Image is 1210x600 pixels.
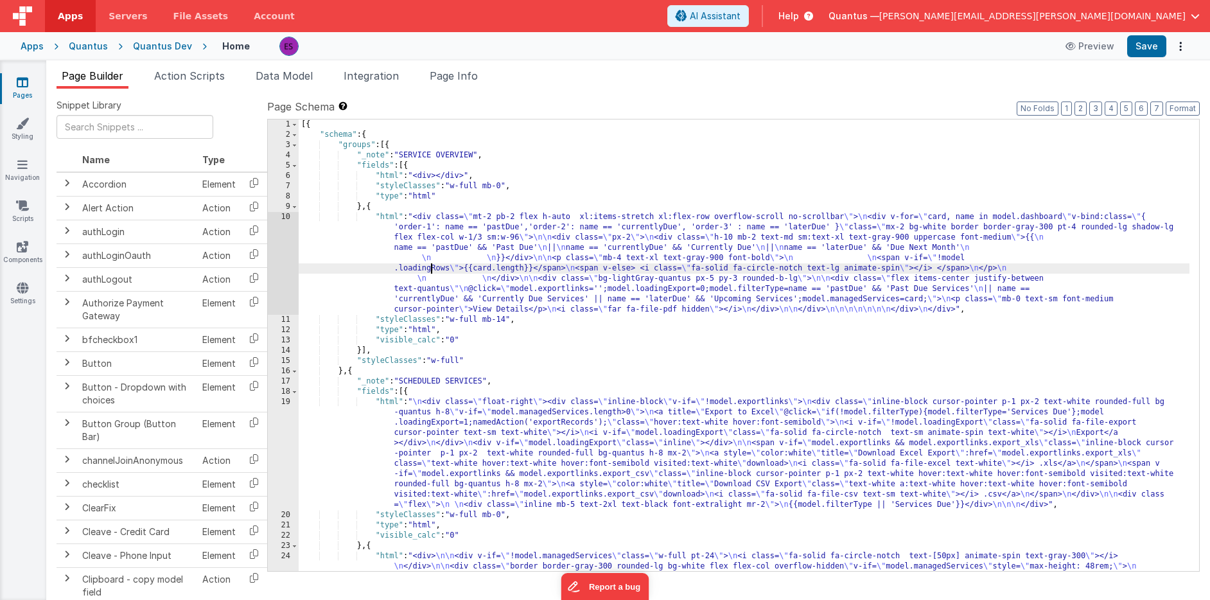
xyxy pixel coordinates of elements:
[268,335,299,346] div: 13
[829,10,1200,22] button: Quantus — [PERSON_NAME][EMAIL_ADDRESS][PERSON_NAME][DOMAIN_NAME]
[77,472,197,496] td: checklist
[268,510,299,520] div: 20
[197,328,241,351] td: Element
[197,448,241,472] td: Action
[268,119,299,130] div: 1
[268,376,299,387] div: 17
[268,387,299,397] div: 18
[268,212,299,315] div: 10
[268,346,299,356] div: 14
[62,69,123,82] span: Page Builder
[57,115,213,139] input: Search Snippets ...
[133,40,192,53] div: Quantus Dev
[268,397,299,510] div: 19
[430,69,478,82] span: Page Info
[77,267,197,291] td: authLogout
[197,243,241,267] td: Action
[268,161,299,171] div: 5
[154,69,225,82] span: Action Scripts
[77,375,197,412] td: Button - Dropdown with choices
[77,196,197,220] td: Alert Action
[268,202,299,212] div: 9
[879,10,1186,22] span: [PERSON_NAME][EMAIL_ADDRESS][PERSON_NAME][DOMAIN_NAME]
[268,325,299,335] div: 12
[1171,37,1189,55] button: Options
[173,10,229,22] span: File Assets
[344,69,399,82] span: Integration
[1127,35,1166,57] button: Save
[1135,101,1148,116] button: 6
[1120,101,1132,116] button: 5
[690,10,741,22] span: AI Assistant
[268,520,299,531] div: 21
[268,366,299,376] div: 16
[77,412,197,448] td: Button Group (Button Bar)
[197,220,241,243] td: Action
[197,543,241,567] td: Element
[58,10,83,22] span: Apps
[197,267,241,291] td: Action
[197,412,241,448] td: Element
[829,10,879,22] span: Quantus —
[1061,101,1072,116] button: 1
[197,520,241,543] td: Element
[280,37,298,55] img: 2445f8d87038429357ee99e9bdfcd63a
[1089,101,1102,116] button: 3
[268,171,299,181] div: 6
[1017,101,1058,116] button: No Folds
[778,10,799,22] span: Help
[267,99,335,114] span: Page Schema
[197,375,241,412] td: Element
[1150,101,1163,116] button: 7
[197,496,241,520] td: Element
[268,191,299,202] div: 8
[268,181,299,191] div: 7
[1105,101,1118,116] button: 4
[77,291,197,328] td: Authorize Payment Gateway
[21,40,44,53] div: Apps
[77,243,197,267] td: authLoginOauth
[197,291,241,328] td: Element
[222,41,250,51] h4: Home
[667,5,749,27] button: AI Assistant
[268,150,299,161] div: 4
[256,69,313,82] span: Data Model
[1074,101,1087,116] button: 2
[197,196,241,220] td: Action
[202,154,225,165] span: Type
[268,140,299,150] div: 3
[77,328,197,351] td: bfcheckbox1
[77,351,197,375] td: Button
[57,99,121,112] span: Snippet Library
[268,541,299,551] div: 23
[77,496,197,520] td: ClearFix
[268,315,299,325] div: 11
[69,40,108,53] div: Quantus
[77,172,197,197] td: Accordion
[268,356,299,366] div: 15
[197,172,241,197] td: Element
[561,573,649,600] iframe: Marker.io feedback button
[77,543,197,567] td: Cleave - Phone Input
[77,520,197,543] td: Cleave - Credit Card
[268,531,299,541] div: 22
[77,448,197,472] td: channelJoinAnonymous
[197,351,241,375] td: Element
[109,10,147,22] span: Servers
[82,154,110,165] span: Name
[77,220,197,243] td: authLogin
[1058,36,1122,57] button: Preview
[1166,101,1200,116] button: Format
[197,472,241,496] td: Element
[268,130,299,140] div: 2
